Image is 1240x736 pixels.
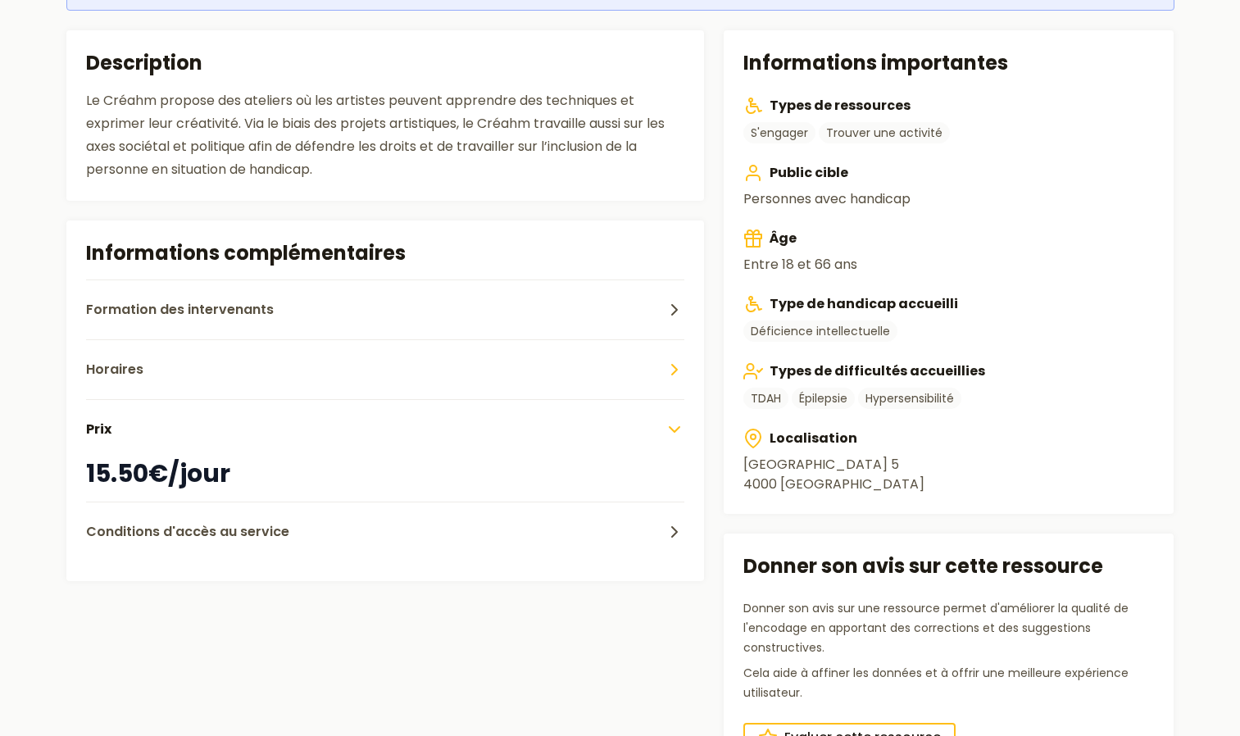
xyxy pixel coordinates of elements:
h2: Informations importantes [743,50,1154,76]
a: Épilepsie [792,388,855,409]
button: Prix [86,399,685,459]
h3: Type de handicap accueilli [743,294,1154,314]
span: Prix [86,420,111,439]
h1: 15.50€/jour [86,459,685,488]
h2: Informations complémentaires [86,240,685,266]
h3: Public cible [743,163,1154,183]
h2: Donner son avis sur cette ressource [743,553,1154,579]
h3: Âge [743,229,1154,248]
h3: Types de ressources [743,96,1154,116]
address: [GEOGRAPHIC_DATA] 5 4000 [GEOGRAPHIC_DATA] [743,455,1154,494]
button: Formation des intervenants [86,279,685,339]
p: Entre 18 et 66 ans [743,255,1154,275]
p: Donner son avis sur une ressource permet d'améliorer la qualité de l'encodage en apportant des co... [743,599,1154,657]
span: Horaires [86,360,143,379]
h3: Localisation [743,429,1154,448]
span: Conditions d'accès au service [86,522,289,542]
div: Le Créahm propose des ateliers où les artistes peuvent apprendre des techniques et exprimer leur ... [86,89,685,181]
button: Horaires [86,339,685,399]
h3: Types de difficultés accueillies [743,361,1154,381]
p: Cela aide à affiner les données et à offrir une meilleure expérience utilisateur. [743,664,1154,703]
h2: Description [86,50,685,76]
button: Conditions d'accès au service [86,502,685,561]
a: Hypersensibilité [858,388,961,409]
p: Personnes avec handicap [743,189,1154,209]
span: Formation des intervenants [86,300,274,320]
a: S'engager [743,122,815,143]
a: Trouver une activité [819,122,950,143]
a: Déficience intellectuelle [743,320,897,342]
a: TDAH [743,388,788,409]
